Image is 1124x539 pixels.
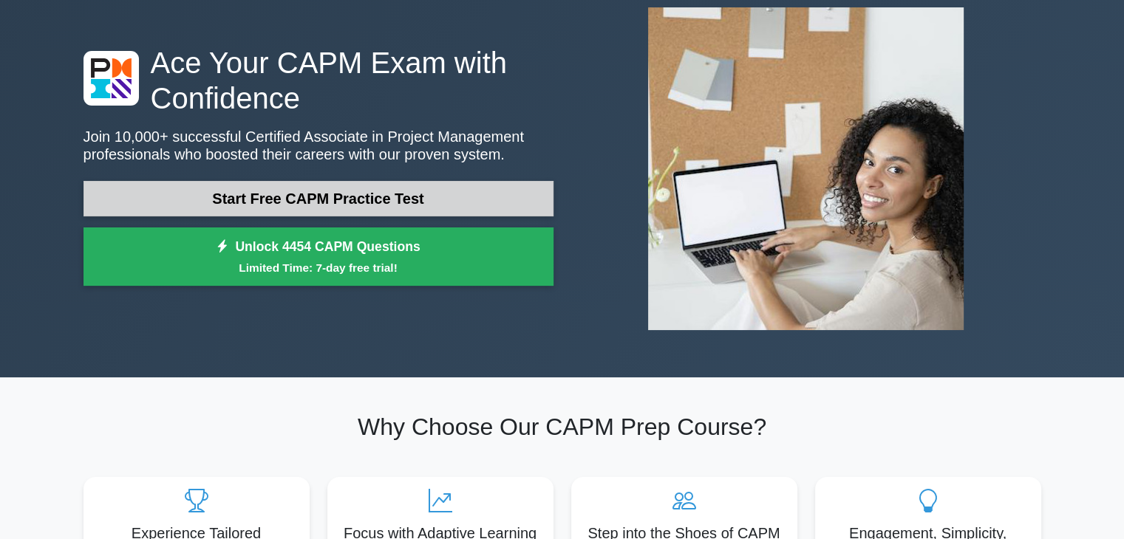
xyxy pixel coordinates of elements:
[84,45,554,116] h1: Ace Your CAPM Exam with Confidence
[84,181,554,216] a: Start Free CAPM Practice Test
[84,227,554,286] a: Unlock 4454 CAPM QuestionsLimited Time: 7-day free trial!
[102,259,535,276] small: Limited Time: 7-day free trial!
[84,128,554,163] p: Join 10,000+ successful Certified Associate in Project Management professionals who boosted their...
[84,413,1041,441] h2: Why Choose Our CAPM Prep Course?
